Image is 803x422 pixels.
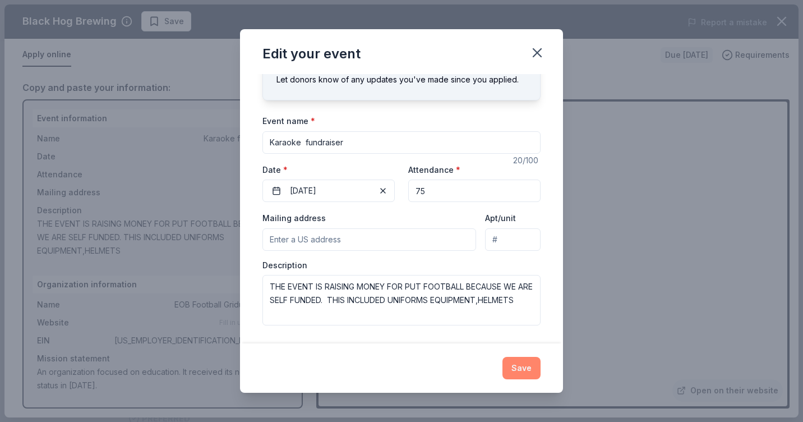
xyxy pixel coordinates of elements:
label: Apt/unit [485,213,516,224]
label: Description [262,260,307,271]
label: Date [262,164,395,176]
div: 20 /100 [513,154,541,167]
button: [DATE] [262,180,395,202]
textarea: THE EVENT IS RAISING MONEY FOR PUT FOOTBALL BECAUSE WE ARE SELF FUNDED. THIS INCLUDED UNIFORMS EQ... [262,275,541,325]
input: 20 [408,180,541,202]
input: Spring Fundraiser [262,131,541,154]
label: Event name [262,116,315,127]
div: Let donors know of any updates you've made since you applied. [276,73,527,86]
input: Enter a US address [262,228,476,251]
button: Save [502,357,541,379]
div: Edit your event [262,45,361,63]
input: # [485,228,541,251]
label: Mailing address [262,213,326,224]
label: Attendance [408,164,460,176]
